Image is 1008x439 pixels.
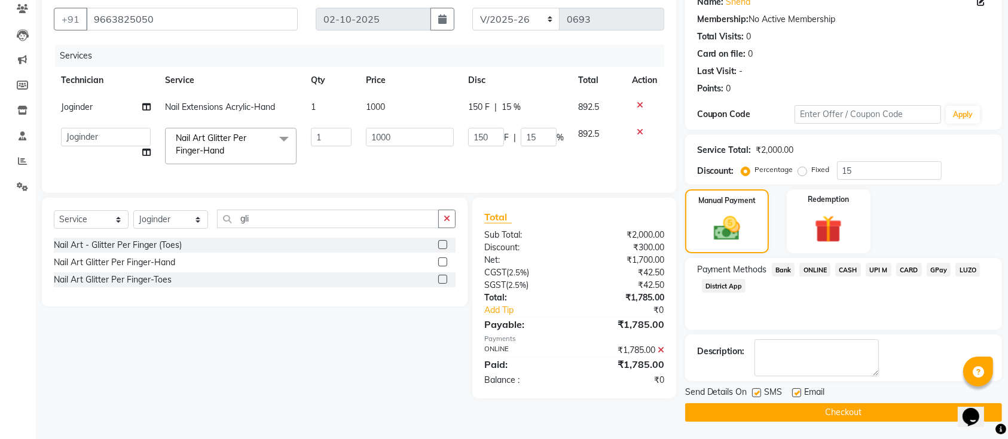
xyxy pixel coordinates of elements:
span: Joginder [61,102,93,112]
div: ₹0 [574,374,673,386]
div: Total: [475,291,574,304]
div: Services [55,45,673,67]
span: 1 [311,102,316,112]
th: Service [158,67,304,94]
div: ONLINE [475,344,574,357]
div: ₹2,000.00 [574,229,673,241]
th: Action [625,67,664,94]
span: GPay [927,263,951,277]
div: ₹1,785.00 [574,357,673,372]
input: Search by Name/Mobile/Email/Code [86,8,298,30]
span: Nail Extensions Acrylic-Hand [165,102,275,112]
span: Email [805,386,825,401]
div: 0 [747,30,752,43]
iframe: chat widget [958,391,996,427]
th: Total [571,67,625,94]
img: _gift.svg [806,212,851,246]
span: SGST [484,280,506,290]
span: Payment Methods [697,263,767,276]
div: Paid: [475,357,574,372]
span: CASH [835,263,861,277]
a: Add Tip [475,304,591,317]
div: Service Total: [697,144,752,156]
span: 2.5% [508,280,526,290]
span: 1000 [366,102,385,112]
span: LUZO [955,263,980,277]
div: Discount: [697,165,734,177]
span: | [514,131,516,144]
span: CARD [896,263,922,277]
div: ( ) [475,279,574,291]
div: Membership: [697,13,749,26]
span: Bank [772,263,795,277]
span: UPI M [866,263,891,277]
th: Price [359,67,461,94]
div: Balance : [475,374,574,386]
label: Fixed [812,164,830,175]
label: Redemption [808,194,849,205]
div: Nail Art Glitter Per Finger-Toes [54,274,172,286]
span: | [494,101,497,113]
div: Nail Art - Glitter Per Finger (Toes) [54,239,182,251]
input: Enter Offer / Coupon Code [795,105,941,124]
div: ₹1,785.00 [574,344,673,357]
div: - [740,65,743,78]
div: Points: [697,82,724,95]
div: 0 [749,48,753,60]
button: Apply [946,106,980,124]
span: 15 % [502,101,521,113]
span: ONLINE [799,263,830,277]
span: SMS [765,386,783,401]
div: Net: [475,254,574,266]
span: Total [484,211,512,223]
div: Total Visits: [697,30,744,43]
div: Payments [484,334,664,344]
div: Description: [697,345,745,358]
div: Payable: [475,317,574,331]
span: % [557,131,564,144]
div: Last Visit: [697,65,737,78]
div: ₹2,000.00 [756,144,794,156]
span: 150 F [468,101,490,113]
span: CGST [484,267,506,278]
div: No Active Membership [697,13,990,26]
div: ₹1,785.00 [574,291,673,304]
span: Nail Art Glitter Per Finger-Hand [176,133,246,156]
input: Search or Scan [217,210,439,228]
th: Technician [54,67,158,94]
th: Qty [304,67,359,94]
div: Coupon Code [697,108,795,121]
div: ₹0 [591,304,673,317]
img: _cash.svg [705,213,749,244]
span: F [504,131,509,144]
button: +91 [54,8,87,30]
div: ₹1,785.00 [574,317,673,331]
span: 892.5 [578,128,599,139]
div: ₹42.50 [574,279,673,291]
span: 892.5 [578,102,599,112]
span: 2.5% [509,268,527,277]
label: Manual Payment [698,195,756,206]
label: Percentage [755,164,793,175]
div: Discount: [475,241,574,254]
button: Checkout [685,403,1002,422]
div: Nail Art Glitter Per Finger-Hand [54,256,175,269]
div: ₹300.00 [574,241,673,254]
th: Disc [461,67,571,94]
a: x [224,145,230,156]
div: Card on file: [697,48,746,60]
div: Sub Total: [475,229,574,241]
span: Send Details On [685,386,747,401]
span: District App [702,279,746,293]
div: ₹42.50 [574,266,673,279]
div: ( ) [475,266,574,279]
div: ₹1,700.00 [574,254,673,266]
div: 0 [726,82,731,95]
